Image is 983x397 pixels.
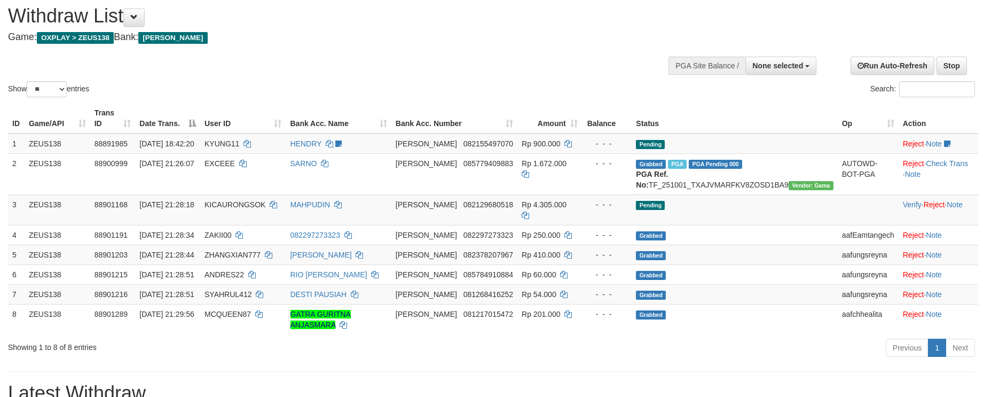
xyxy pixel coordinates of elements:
th: Action [899,103,978,134]
td: ZEUS138 [25,284,90,304]
span: Pending [636,201,665,210]
td: TF_251001_TXAJVMARFKV8ZOSD1BA9 [632,153,837,194]
h1: Withdraw List [8,5,644,27]
span: Rp 54.000 [522,290,556,299]
a: Verify [903,200,922,209]
a: Reject [903,251,924,259]
td: 4 [8,225,25,245]
span: [PERSON_NAME] [396,231,457,239]
a: Note [926,251,942,259]
td: · [899,304,978,334]
span: 88901168 [95,200,128,209]
td: aafEamtangech [838,225,899,245]
div: PGA Site Balance / [669,57,745,75]
span: [PERSON_NAME] [396,310,457,318]
span: Rp 410.000 [522,251,560,259]
a: 082297273323 [290,231,340,239]
a: Reject [924,200,945,209]
span: [PERSON_NAME] [396,139,457,148]
td: ZEUS138 [25,225,90,245]
span: 88901203 [95,251,128,259]
div: - - - [586,199,628,210]
th: Balance [582,103,632,134]
a: Note [926,231,942,239]
td: ZEUS138 [25,245,90,264]
a: MAHPUDIN [290,200,331,209]
a: Stop [937,57,967,75]
span: None selected [752,61,803,70]
a: Note [926,270,942,279]
td: ZEUS138 [25,194,90,225]
span: [PERSON_NAME] [396,290,457,299]
div: - - - [586,289,628,300]
th: Status [632,103,837,134]
td: · [899,134,978,154]
td: aafungsreyna [838,284,899,304]
span: Grabbed [636,271,666,280]
div: - - - [586,138,628,149]
a: [PERSON_NAME] [290,251,352,259]
div: - - - [586,158,628,169]
a: HENDRY [290,139,322,148]
th: ID [8,103,25,134]
span: Rp 4.305.000 [522,200,567,209]
span: [DATE] 21:26:07 [139,159,194,168]
span: MCQUEEN87 [205,310,251,318]
span: Copy 082155497070 to clipboard [463,139,513,148]
span: 88901215 [95,270,128,279]
button: None selected [745,57,816,75]
a: Reject [903,310,924,318]
a: Note [926,310,942,318]
span: [PERSON_NAME] [396,251,457,259]
span: [PERSON_NAME] [396,200,457,209]
span: Copy 081268416252 to clipboard [463,290,513,299]
input: Search: [899,81,975,97]
span: [PERSON_NAME] [396,270,457,279]
td: 1 [8,134,25,154]
span: Grabbed [636,251,666,260]
div: - - - [586,309,628,320]
a: Note [905,170,921,178]
td: 3 [8,194,25,225]
td: · [899,284,978,304]
span: [DATE] 21:28:34 [139,231,194,239]
td: · · [899,194,978,225]
span: 88901216 [95,290,128,299]
span: ZAKII00 [205,231,232,239]
span: 88891985 [95,139,128,148]
span: [DATE] 21:28:51 [139,290,194,299]
span: Copy 085779409883 to clipboard [463,159,513,168]
span: ZHANGXIAN777 [205,251,261,259]
span: 88900999 [95,159,128,168]
span: PGA Pending [689,160,742,169]
th: Bank Acc. Name: activate to sort column ascending [286,103,391,134]
span: Copy 082297273323 to clipboard [463,231,513,239]
span: Copy 082378207967 to clipboard [463,251,513,259]
select: Showentries [27,81,67,97]
th: Date Trans.: activate to sort column descending [135,103,200,134]
td: ZEUS138 [25,304,90,334]
div: - - - [586,250,628,260]
td: 7 [8,284,25,304]
span: Copy 081217015472 to clipboard [463,310,513,318]
span: ANDRES22 [205,270,244,279]
td: 8 [8,304,25,334]
span: Copy 082129680518 to clipboard [463,200,513,209]
td: aafungsreyna [838,245,899,264]
label: Search: [870,81,975,97]
a: SARNO [290,159,317,168]
a: Reject [903,159,924,168]
a: RIO [PERSON_NAME] [290,270,367,279]
td: · · [899,153,978,194]
a: Note [926,290,942,299]
th: User ID: activate to sort column ascending [200,103,286,134]
td: · [899,225,978,245]
div: - - - [586,230,628,240]
span: OXPLAY > ZEUS138 [37,32,114,44]
td: ZEUS138 [25,134,90,154]
th: Game/API: activate to sort column ascending [25,103,90,134]
a: Reject [903,270,924,279]
th: Amount: activate to sort column ascending [517,103,582,134]
a: Next [946,339,975,357]
td: aafungsreyna [838,264,899,284]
